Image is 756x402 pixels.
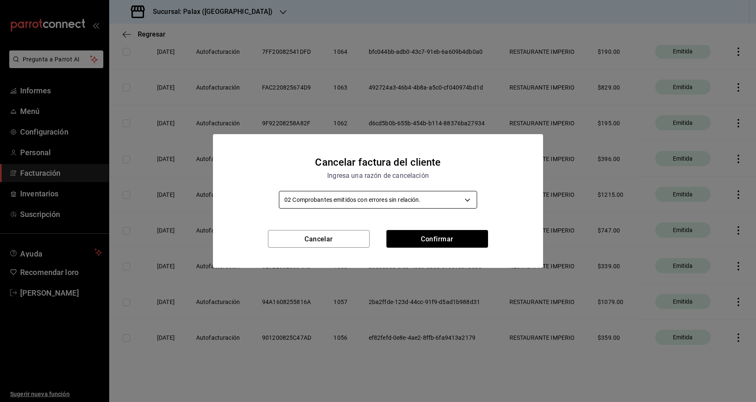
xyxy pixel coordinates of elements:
font: Cancelar factura del cliente [315,156,441,168]
font: 02 Comprobantes emitidos con errores sin relación. [284,196,421,203]
font: Confirmar [421,235,453,243]
button: Cancelar [268,230,370,248]
font: Cancelar [304,235,333,243]
font: Ingresa una razón de cancelación [327,172,429,180]
button: Confirmar [386,230,488,248]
